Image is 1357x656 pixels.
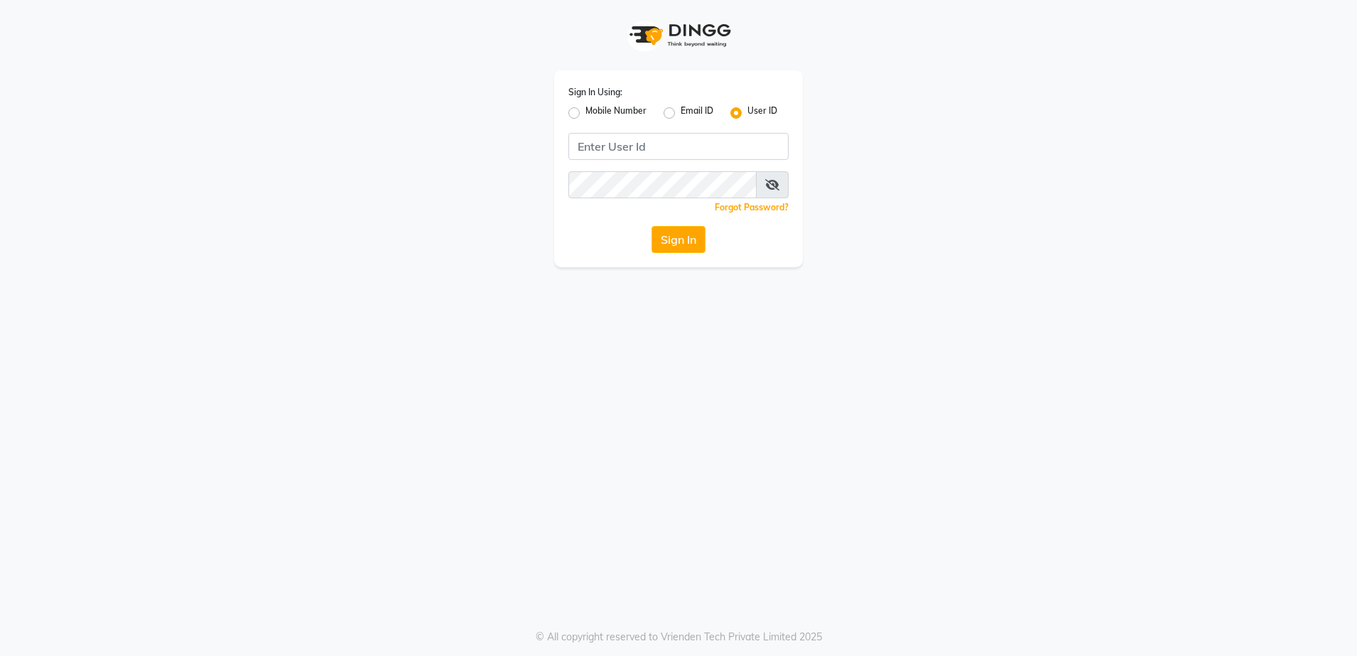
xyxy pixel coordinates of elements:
input: Username [568,133,789,160]
img: logo1.svg [622,14,735,56]
label: Sign In Using: [568,86,622,99]
button: Sign In [652,226,705,253]
label: Mobile Number [585,104,647,122]
input: Username [568,171,757,198]
a: Forgot Password? [715,202,789,213]
label: Email ID [681,104,713,122]
label: User ID [747,104,777,122]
